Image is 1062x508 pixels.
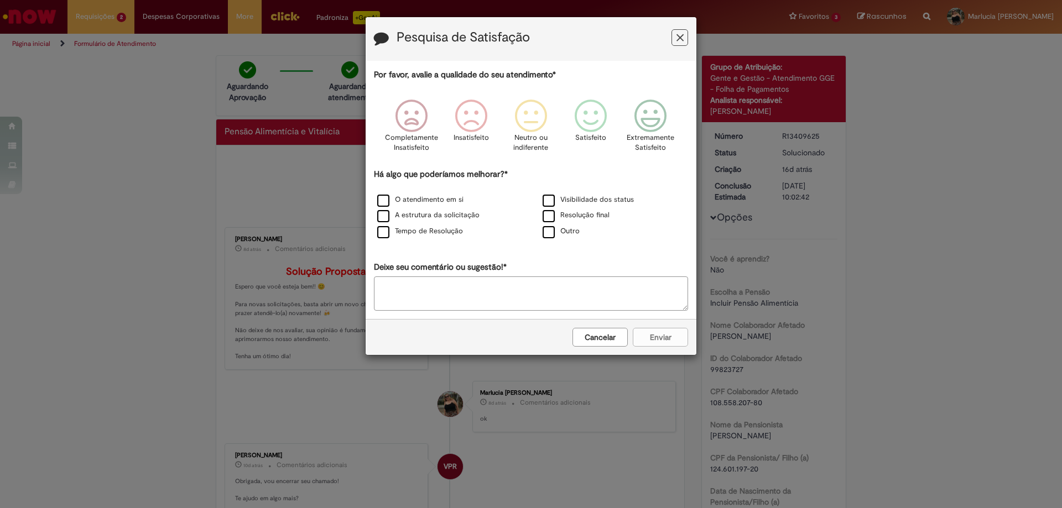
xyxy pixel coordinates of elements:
[385,133,438,153] p: Completamente Insatisfeito
[374,261,507,273] label: Deixe seu comentário ou sugestão!*
[543,210,610,221] label: Resolução final
[575,133,606,143] p: Satisfeito
[443,91,499,167] div: Insatisfeito
[377,226,463,237] label: Tempo de Resolução
[572,328,628,347] button: Cancelar
[627,133,674,153] p: Extremamente Satisfeito
[374,169,688,240] div: Há algo que poderíamos melhorar?*
[511,133,551,153] p: Neutro ou indiferente
[377,210,480,221] label: A estrutura da solicitação
[374,69,556,81] label: Por favor, avalie a qualidade do seu atendimento*
[622,91,679,167] div: Extremamente Satisfeito
[397,30,530,45] label: Pesquisa de Satisfação
[543,195,634,205] label: Visibilidade dos status
[383,91,439,167] div: Completamente Insatisfeito
[503,91,559,167] div: Neutro ou indiferente
[563,91,619,167] div: Satisfeito
[543,226,580,237] label: Outro
[454,133,489,143] p: Insatisfeito
[377,195,464,205] label: O atendimento em si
